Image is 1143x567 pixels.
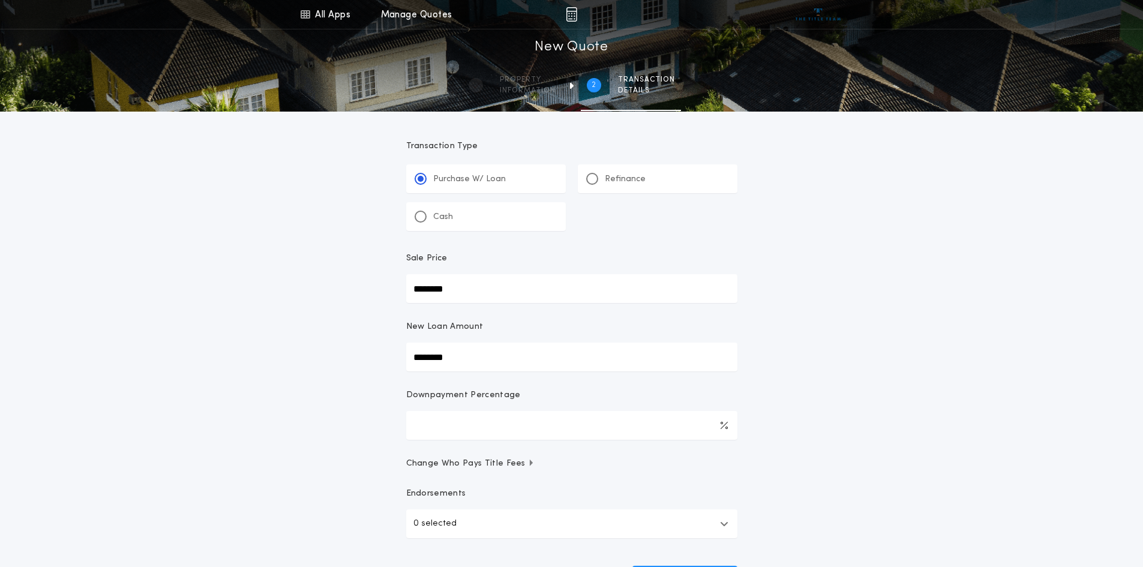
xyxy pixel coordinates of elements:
span: Transaction [618,75,675,85]
p: Cash [433,211,453,223]
input: Downpayment Percentage [406,411,737,440]
input: Sale Price [406,274,737,303]
span: Property [500,75,556,85]
span: details [618,86,675,95]
img: vs-icon [796,8,841,20]
img: img [566,7,577,22]
p: Downpayment Percentage [406,389,521,401]
span: information [500,86,556,95]
p: Purchase W/ Loan [433,173,506,185]
p: Sale Price [406,253,448,265]
p: Endorsements [406,488,737,500]
h2: 2 [592,80,596,90]
p: Transaction Type [406,140,737,152]
p: 0 selected [413,517,457,531]
span: Change Who Pays Title Fees [406,458,535,470]
p: New Loan Amount [406,321,484,333]
button: 0 selected [406,509,737,538]
input: New Loan Amount [406,343,737,371]
h1: New Quote [535,38,608,57]
button: Change Who Pays Title Fees [406,458,737,470]
p: Refinance [605,173,646,185]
